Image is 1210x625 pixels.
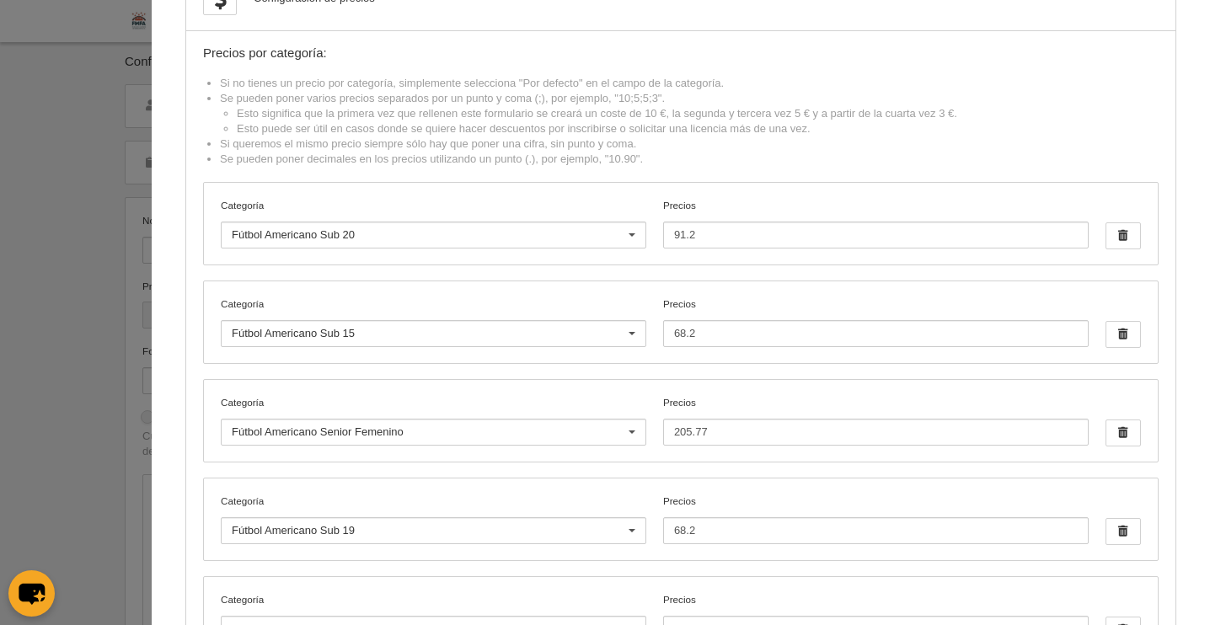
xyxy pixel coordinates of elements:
li: Se pueden poner decimales en los precios utilizando un punto (.), por ejemplo, "10.90". [220,152,1159,167]
label: Categoría [221,592,646,607]
label: Categoría [221,198,646,213]
span: Fútbol Americano Senior Femenino [232,425,404,438]
input: Precios [663,320,1089,347]
label: Categoría [221,494,646,509]
span: Fútbol Americano Sub 19 [232,524,355,537]
button: chat-button [8,570,55,617]
span: Fútbol Americano Sub 15 [232,327,355,339]
li: Esto significa que la primera vez que rellenen este formulario se creará un coste de 10 €, la seg... [237,106,1159,121]
label: Precios [663,198,1089,248]
li: Si no tienes un precio por categoría, simplemente selecciona "Por defecto" en el campo de la cate... [220,76,1159,91]
label: Precios [663,494,1089,544]
span: Fútbol Americano Sub 20 [232,228,355,241]
div: Precios por categoría: [203,46,1159,61]
label: Precios [663,296,1089,347]
input: Precios [663,517,1089,544]
label: Categoría [221,296,646,312]
label: Categoría [221,395,646,410]
input: Precios [663,419,1089,446]
input: Precios [663,222,1089,248]
li: Esto puede ser útil en casos donde se quiere hacer descuentos por inscribirse o solicitar una lic... [237,121,1159,136]
label: Precios [663,395,1089,446]
li: Si queremos el mismo precio siempre sólo hay que poner una cifra, sin punto y coma. [220,136,1159,152]
li: Se pueden poner varios precios separados por un punto y coma (;), por ejemplo, "10;5;5;3". [220,91,1159,136]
